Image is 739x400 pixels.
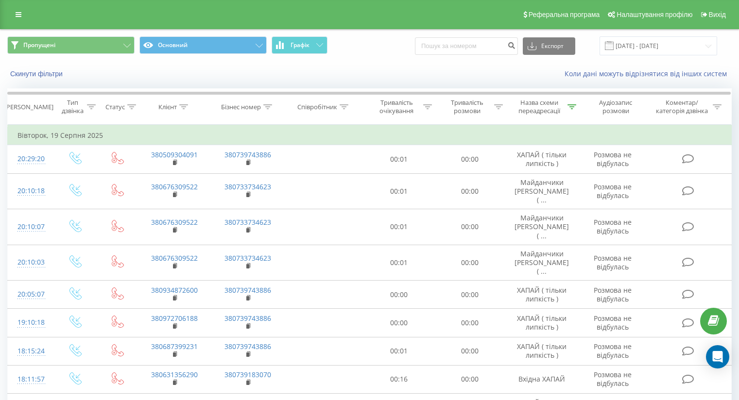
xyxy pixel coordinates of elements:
[151,314,198,323] a: 380972706188
[364,281,434,309] td: 00:00
[434,173,505,209] td: 00:00
[594,285,632,303] span: Розмова не відбулась
[443,99,492,115] div: Тривалість розмови
[706,345,729,368] div: Open Intercom Messenger
[105,103,125,111] div: Статус
[291,42,309,49] span: Графік
[434,209,505,245] td: 00:00
[221,103,261,111] div: Бізнес номер
[224,217,271,227] a: 380733734623
[514,99,565,115] div: Назва схеми переадресації
[17,182,43,200] div: 20:10:18
[505,281,578,309] td: ХАПАЙ ( тільки липкість )
[224,370,271,379] a: 380739183070
[224,314,271,323] a: 380739743886
[505,145,578,173] td: ХАПАЙ ( тільки липкість )
[17,342,43,361] div: 18:15:24
[364,173,434,209] td: 00:01
[224,182,271,191] a: 380733734623
[594,217,632,235] span: Розмова не відбулась
[434,365,505,393] td: 00:00
[17,217,43,236] div: 20:10:07
[434,145,505,173] td: 00:00
[565,69,732,78] a: Коли дані можуть відрізнятися вiд інших систем
[529,11,600,18] span: Реферальна програма
[434,245,505,281] td: 00:00
[17,150,43,168] div: 20:29:20
[594,150,632,168] span: Розмова не відбулась
[224,253,271,263] a: 380733734623
[151,285,198,295] a: 380934872600
[151,253,198,263] a: 380676309522
[523,37,575,55] button: Експорт
[17,313,43,332] div: 19:10:18
[505,337,578,365] td: ХАПАЙ ( тільки липкість )
[151,342,198,351] a: 380687399231
[151,182,198,191] a: 380676309522
[415,37,518,55] input: Пошук за номером
[61,99,84,115] div: Тип дзвінка
[617,11,692,18] span: Налаштування профілю
[17,370,43,389] div: 18:11:57
[364,337,434,365] td: 00:01
[515,213,569,240] span: Майданчики [PERSON_NAME] ( ...
[434,281,505,309] td: 00:00
[158,103,177,111] div: Клієнт
[434,337,505,365] td: 00:00
[272,36,327,54] button: Графік
[23,41,55,49] span: Пропущені
[505,309,578,337] td: ХАПАЙ ( тільки липкість )
[364,145,434,173] td: 00:01
[709,11,726,18] span: Вихід
[17,285,43,304] div: 20:05:07
[297,103,337,111] div: Співробітник
[515,249,569,276] span: Майданчики [PERSON_NAME] ( ...
[515,178,569,204] span: Майданчики [PERSON_NAME] ( ...
[594,314,632,332] span: Розмова не відбулась
[594,370,632,388] span: Розмова не відбулась
[17,253,43,272] div: 20:10:03
[139,36,267,54] button: Основний
[151,150,198,159] a: 380509304091
[364,245,434,281] td: 00:01
[7,69,68,78] button: Скинути фільтри
[4,103,53,111] div: [PERSON_NAME]
[594,342,632,360] span: Розмова не відбулась
[434,309,505,337] td: 00:00
[364,365,434,393] td: 00:16
[224,342,271,351] a: 380739743886
[505,365,578,393] td: Вхідна ХАПАЙ
[151,217,198,227] a: 380676309522
[364,209,434,245] td: 00:01
[373,99,421,115] div: Тривалість очікування
[224,150,271,159] a: 380739743886
[7,36,135,54] button: Пропущені
[364,309,434,337] td: 00:00
[8,126,732,145] td: Вівторок, 19 Серпня 2025
[587,99,644,115] div: Аудіозапис розмови
[151,370,198,379] a: 380631356290
[594,182,632,200] span: Розмова не відбулась
[653,99,710,115] div: Коментар/категорія дзвінка
[594,253,632,271] span: Розмова не відбулась
[224,285,271,295] a: 380739743886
